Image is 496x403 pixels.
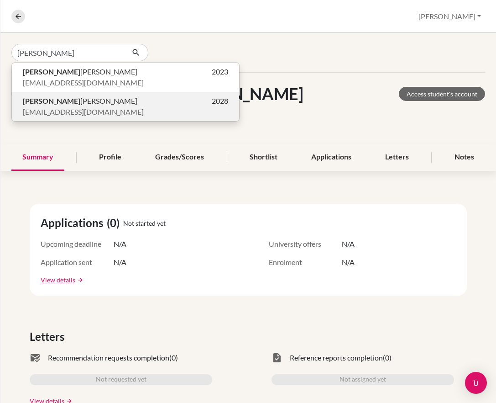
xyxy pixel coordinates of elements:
span: Reference reports completion [290,352,383,363]
span: Not assigned yet [339,374,386,385]
span: Enrolment [269,257,342,268]
span: Application sent [41,257,114,268]
button: [PERSON_NAME][PERSON_NAME]2028[EMAIL_ADDRESS][DOMAIN_NAME] [12,92,239,121]
a: Access student's account [399,87,485,101]
button: [PERSON_NAME] [414,8,485,25]
span: (0) [383,352,392,363]
span: Not started yet [123,218,166,228]
span: Applications [41,215,107,231]
span: [PERSON_NAME] [23,95,137,106]
span: Upcoming deadline [41,239,114,249]
span: [EMAIL_ADDRESS][DOMAIN_NAME] [23,106,144,117]
div: Open Intercom Messenger [465,372,487,394]
span: N/A [114,257,126,268]
a: arrow_forward [75,277,84,283]
span: 2023 [212,66,228,77]
div: Profile [88,144,132,171]
span: Not requested yet [96,374,146,385]
span: 2028 [212,95,228,106]
span: N/A [342,239,355,249]
span: University offers [269,239,342,249]
div: Letters [374,144,420,171]
div: Applications [300,144,362,171]
div: Grades/Scores [144,144,215,171]
div: Notes [444,144,485,171]
div: Shortlist [239,144,288,171]
input: Find student by name... [11,44,125,61]
span: Letters [30,329,68,345]
span: task [271,352,282,363]
button: [PERSON_NAME][PERSON_NAME]2023[EMAIL_ADDRESS][DOMAIN_NAME] [12,63,239,92]
b: [PERSON_NAME] [23,96,80,105]
a: View details [41,275,75,285]
span: N/A [342,257,355,268]
span: [EMAIL_ADDRESS][DOMAIN_NAME] [23,77,144,88]
span: N/A [114,239,126,249]
span: (0) [107,215,123,231]
span: mark_email_read [30,352,41,363]
div: Summary [11,144,64,171]
span: (0) [169,352,178,363]
b: [PERSON_NAME] [23,67,80,76]
span: Recommendation requests completion [48,352,169,363]
span: [PERSON_NAME] [23,66,137,77]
